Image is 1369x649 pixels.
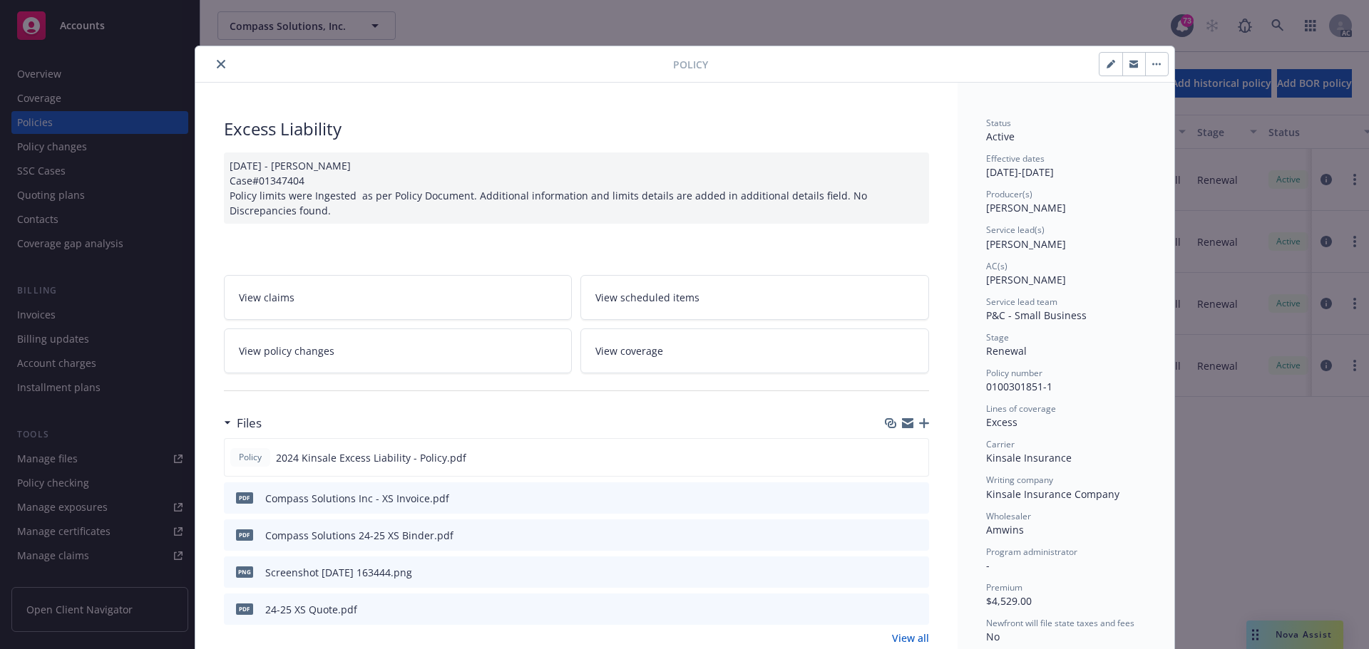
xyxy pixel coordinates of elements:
[986,237,1066,251] span: [PERSON_NAME]
[986,510,1031,522] span: Wholesaler
[237,414,262,432] h3: Files
[239,343,334,358] span: View policy changes
[986,594,1032,608] span: $4,529.00
[673,57,708,72] span: Policy
[580,328,929,373] a: View coverage
[265,528,453,543] div: Compass Solutions 24-25 XS Binder.pdf
[265,491,449,506] div: Compass Solutions Inc - XS Invoice.pdf
[911,491,923,506] button: preview file
[986,630,1000,643] span: No
[986,344,1027,358] span: Renewal
[986,152,1045,165] span: Effective dates
[986,260,1007,272] span: AC(s)
[986,188,1032,200] span: Producer(s)
[986,546,1077,558] span: Program administrator
[212,56,230,73] button: close
[986,415,1146,430] div: Excess
[986,367,1042,379] span: Policy number
[911,602,923,617] button: preview file
[239,290,294,305] span: View claims
[224,152,929,224] div: [DATE] - [PERSON_NAME] Case#01347404 Policy limits were Ingested as per Policy Document. Addition...
[986,617,1134,629] span: Newfront will file state taxes and fees
[892,630,929,645] a: View all
[236,451,265,464] span: Policy
[986,224,1045,236] span: Service lead(s)
[910,450,923,465] button: preview file
[236,603,253,614] span: pdf
[986,474,1053,486] span: Writing company
[986,438,1015,450] span: Carrier
[236,529,253,540] span: pdf
[595,290,699,305] span: View scheduled items
[888,491,899,506] button: download file
[986,308,1087,322] span: P&C - Small Business
[595,343,663,358] span: View coverage
[986,523,1024,536] span: Amwins
[911,565,923,580] button: preview file
[224,275,573,320] a: View claims
[224,117,929,141] div: Excess Liability
[888,602,899,617] button: download file
[888,565,899,580] button: download file
[986,487,1119,501] span: Kinsale Insurance Company
[986,273,1066,286] span: [PERSON_NAME]
[986,581,1022,593] span: Premium
[224,328,573,373] a: View policy changes
[580,275,929,320] a: View scheduled items
[911,528,923,543] button: preview file
[236,566,253,577] span: png
[265,565,412,580] div: Screenshot [DATE] 163444.png
[986,152,1146,180] div: [DATE] - [DATE]
[887,450,898,465] button: download file
[986,117,1011,129] span: Status
[986,380,1052,393] span: 0100301851-1
[986,296,1057,308] span: Service lead team
[986,403,1056,415] span: Lines of coverage
[224,414,262,432] div: Files
[986,201,1066,214] span: [PERSON_NAME]
[236,492,253,503] span: pdf
[986,130,1015,143] span: Active
[276,450,466,465] span: 2024 Kinsale Excess Liability - Policy.pdf
[986,331,1009,343] span: Stage
[986,559,990,572] span: -
[888,528,899,543] button: download file
[986,451,1072,464] span: Kinsale Insurance
[265,602,357,617] div: 24-25 XS Quote.pdf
